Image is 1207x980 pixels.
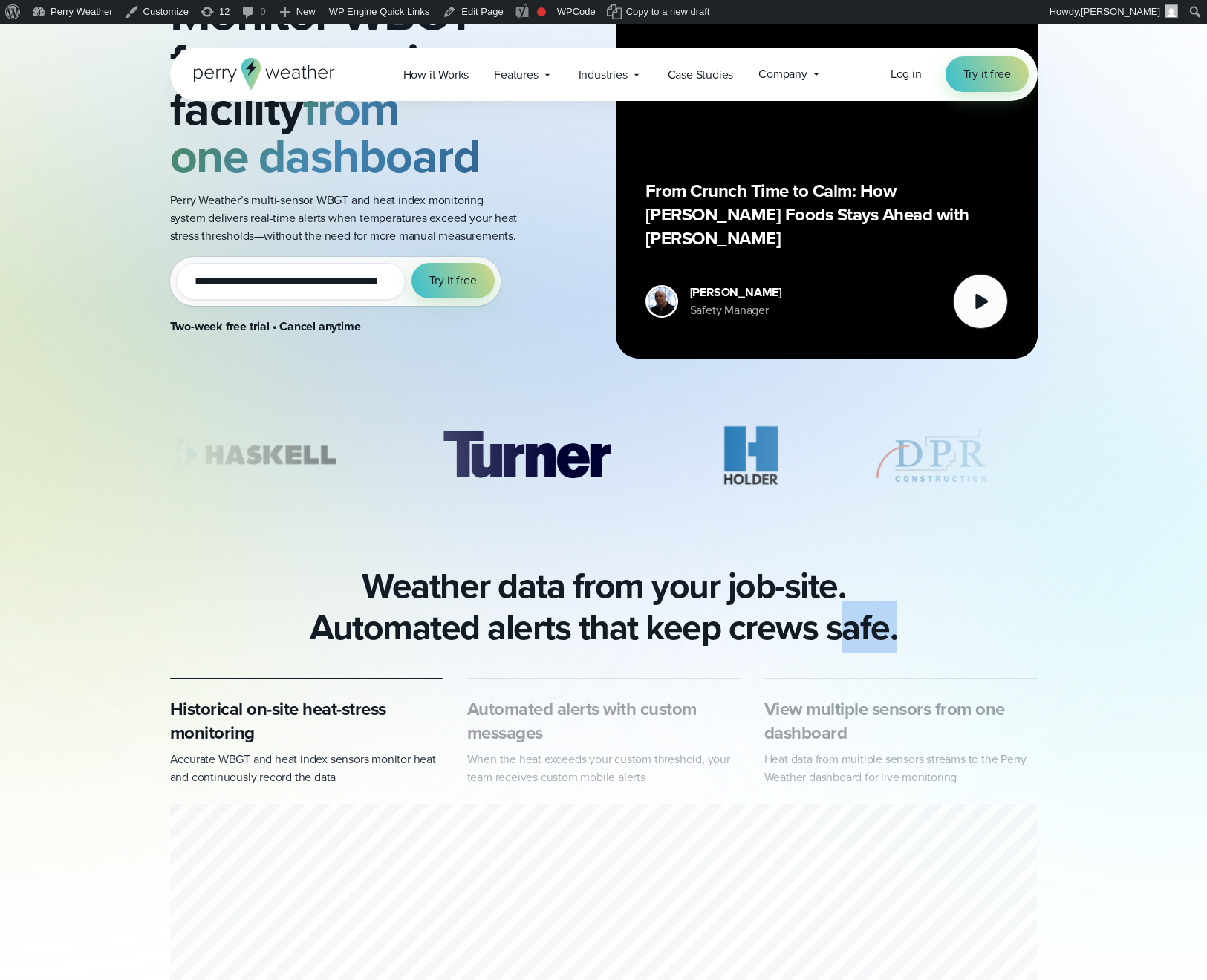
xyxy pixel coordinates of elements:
h3: Automated alerts with custom messages [467,697,741,745]
span: How it Works [403,66,469,84]
div: 3 of 8 [872,418,991,492]
div: 2 of 8 [703,418,801,492]
span: [PERSON_NAME] [1081,6,1160,17]
div: [PERSON_NAME] [690,284,781,301]
p: Perry Weather’s multi-sensor WBGT and heat index monitoring system delivers real-time alerts when... [170,192,518,245]
span: Try it free [963,65,1011,83]
a: Try it free [946,56,1029,92]
span: Case Studies [668,66,734,84]
span: Features [494,66,538,84]
div: slideshow [170,418,1038,500]
p: When the heat exceeds your custom threshold, your team receives custom mobile alerts [467,751,741,786]
div: 8 of 8 [138,418,349,492]
button: Try it free [411,263,495,298]
p: Heat data from multiple sensors streams to the Perry Weather dashboard for live monitoring [764,751,1038,786]
img: Turner-Construction_1.svg [421,418,632,492]
h3: Historical on-site heat-stress monitoring [170,697,443,745]
strong: Two-week free trial • Cancel anytime [170,318,361,335]
span: Log in [891,65,922,82]
img: DPR-Construction.svg [872,418,991,492]
div: Safety Manager [690,301,781,319]
a: Case Studies [655,59,746,90]
span: Company [758,65,807,83]
span: Try it free [429,272,477,290]
div: 1 of 8 [421,418,632,492]
div: Needs improvement [537,7,546,16]
a: How it Works [391,59,482,90]
span: Industries [579,66,628,84]
a: Log in [891,65,922,83]
img: Holder.svg [703,418,801,492]
p: Accurate WBGT and heat index sensors monitor heat and continuously record the data [170,751,443,786]
h2: Weather data from your job-site. Automated alerts that keep crews safe. [310,565,897,648]
strong: from one dashboard [170,73,481,191]
h3: View multiple sensors from one dashboard [764,697,1038,745]
img: Dave Messaros Herr Foods [648,287,676,316]
img: Haskell-Construction.svg [138,418,349,492]
p: From Crunch Time to Calm: How [PERSON_NAME] Foods Stays Ahead with [PERSON_NAME] [645,179,1008,250]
